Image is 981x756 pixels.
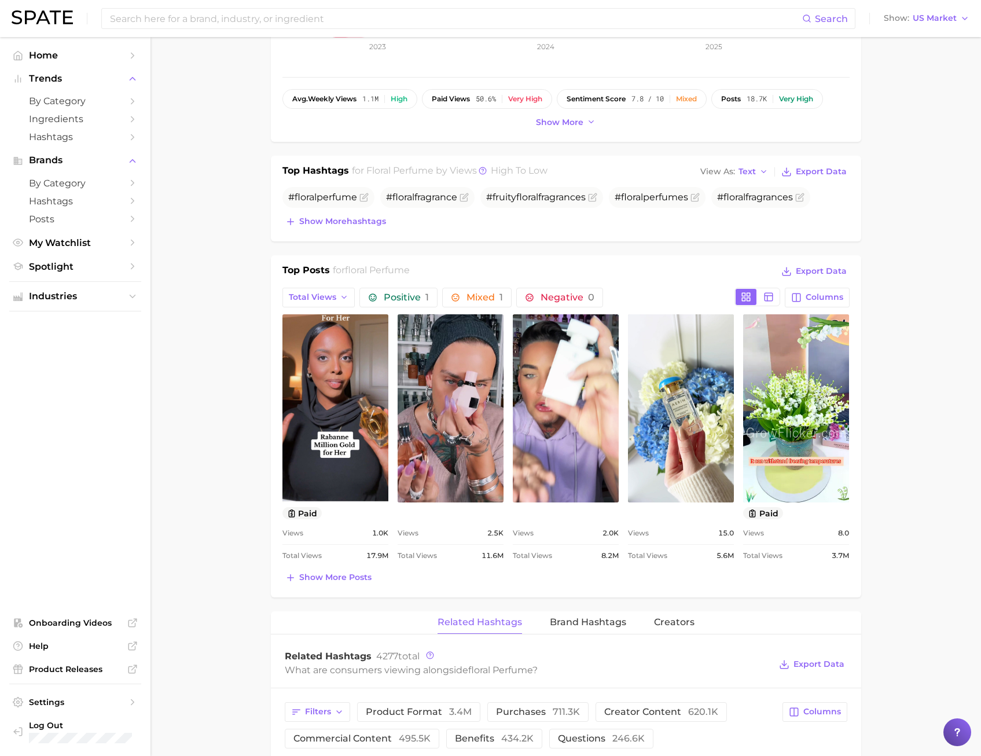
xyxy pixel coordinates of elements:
[487,526,504,540] span: 2.5k
[516,192,538,203] span: floral
[9,210,141,228] a: Posts
[588,193,597,202] button: Flag as miscategorized or irrelevant
[29,131,122,142] span: Hashtags
[9,637,141,655] a: Help
[537,42,554,51] tspan: 2024
[643,192,684,203] span: perfume
[285,651,372,662] span: Related Hashtags
[366,707,472,717] span: product format
[796,266,847,276] span: Export Data
[776,656,847,673] button: Export Data
[438,617,522,627] span: Related Hashtags
[466,293,503,302] span: Mixed
[9,660,141,678] a: Product Releases
[513,549,552,563] span: Total Views
[743,526,764,540] span: Views
[12,10,73,24] img: SPATE
[738,168,756,175] span: Text
[796,167,847,177] span: Export Data
[366,165,433,176] span: floral perfume
[717,192,793,203] span: # fragrances
[803,707,841,717] span: Columns
[468,665,532,676] span: floral perfume
[513,526,534,540] span: Views
[705,42,722,51] tspan: 2025
[292,94,308,103] abbr: average
[631,95,664,103] span: 7.8 / 10
[700,168,735,175] span: View As
[455,734,534,743] span: benefits
[352,164,548,180] h2: for by Views
[384,293,429,302] span: Positive
[604,707,718,717] span: creator content
[285,702,350,722] button: Filters
[654,617,695,627] span: Creators
[29,214,122,225] span: Posts
[718,526,734,540] span: 15.0
[9,152,141,169] button: Brands
[838,526,849,540] span: 8.0
[779,95,813,103] div: Very high
[621,192,643,203] span: floral
[567,95,626,103] span: sentiment score
[536,118,583,127] span: Show more
[628,549,667,563] span: Total Views
[345,265,410,276] span: floral perfume
[9,693,141,711] a: Settings
[288,192,357,203] span: #
[697,164,771,179] button: View AsText
[785,288,849,307] button: Columns
[884,15,909,21] span: Show
[295,192,317,203] span: floral
[533,115,599,130] button: Show more
[399,733,431,744] span: 495.5k
[9,128,141,146] a: Hashtags
[282,526,303,540] span: Views
[29,261,122,272] span: Spotlight
[747,95,767,103] span: 18.7k
[29,196,122,207] span: Hashtags
[282,288,355,307] button: Total Views
[432,95,470,103] span: paid views
[476,95,496,103] span: 50.6%
[29,96,122,107] span: by Category
[795,193,804,202] button: Flag as miscategorized or irrelevant
[299,216,386,226] span: Show more hashtags
[508,95,542,103] div: Very high
[9,717,141,747] a: Log out. Currently logged in with e-mail jacob.demos@robertet.com.
[285,662,771,678] div: What are consumers viewing alongside ?
[496,707,580,717] span: purchases
[550,617,626,627] span: Brand Hashtags
[743,549,782,563] span: Total Views
[9,258,141,276] a: Spotlight
[881,11,972,26] button: ShowUS Market
[601,549,619,563] span: 8.2m
[333,263,410,281] h2: for
[553,706,580,717] span: 711.3k
[690,193,700,202] button: Flag as miscategorized or irrelevant
[9,288,141,305] button: Industries
[29,664,122,674] span: Product Releases
[782,702,847,722] button: Columns
[376,651,420,662] span: total
[717,549,734,563] span: 5.6m
[711,89,823,109] button: posts18.7kVery high
[29,641,122,651] span: Help
[778,263,849,280] button: Export Data
[425,292,429,303] span: 1
[9,192,141,210] a: Hashtags
[372,526,388,540] span: 1.0k
[723,192,745,203] span: floral
[913,15,957,21] span: US Market
[449,706,472,717] span: 3.4m
[282,507,322,519] button: paid
[282,263,330,281] h1: Top Posts
[317,192,357,203] span: perfume
[9,46,141,64] a: Home
[422,89,552,109] button: paid views50.6%Very high
[282,164,349,180] h1: Top Hashtags
[9,614,141,632] a: Onboarding Videos
[29,697,122,707] span: Settings
[282,570,374,586] button: Show more posts
[602,526,619,540] span: 2.0k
